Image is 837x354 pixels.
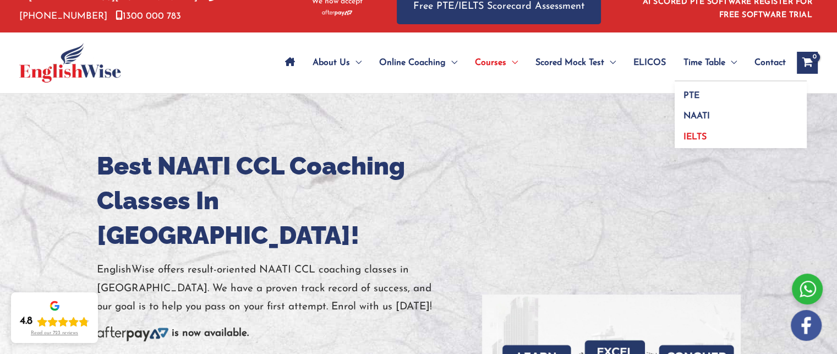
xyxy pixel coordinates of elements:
[797,52,818,74] a: View Shopping Cart, empty
[20,315,89,328] div: Rating: 4.8 out of 5
[683,43,725,82] span: Time Table
[31,330,78,336] div: Read our 723 reviews
[683,112,710,121] span: NAATI
[446,43,457,82] span: Menu Toggle
[791,310,822,341] img: white-facebook.png
[633,43,666,82] span: ELICOS
[506,43,518,82] span: Menu Toggle
[172,328,249,339] b: is now available.
[675,123,807,148] a: IELTS
[19,43,121,83] img: cropped-ew-logo
[97,326,168,341] img: Afterpay-Logo
[675,102,807,123] a: NAATI
[746,43,786,82] a: Contact
[276,43,786,82] nav: Site Navigation: Main Menu
[754,43,786,82] span: Contact
[604,43,616,82] span: Menu Toggle
[313,43,350,82] span: About Us
[304,43,370,82] a: About UsMenu Toggle
[675,43,746,82] a: Time TableMenu Toggle
[683,133,707,141] span: IELTS
[97,149,466,253] h1: Best NAATI CCL Coaching Classes In [GEOGRAPHIC_DATA]!
[683,91,699,100] span: PTE
[475,43,506,82] span: Courses
[535,43,604,82] span: Scored Mock Test
[350,43,362,82] span: Menu Toggle
[625,43,675,82] a: ELICOS
[20,315,32,328] div: 4.8
[725,43,737,82] span: Menu Toggle
[322,10,352,16] img: Afterpay-Logo
[97,261,466,316] p: EnglishWise offers result-oriented NAATI CCL coaching classes in [GEOGRAPHIC_DATA]. We have a pro...
[527,43,625,82] a: Scored Mock TestMenu Toggle
[466,43,527,82] a: CoursesMenu Toggle
[379,43,446,82] span: Online Coaching
[116,12,181,21] a: 1300 000 783
[370,43,466,82] a: Online CoachingMenu Toggle
[675,81,807,102] a: PTE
